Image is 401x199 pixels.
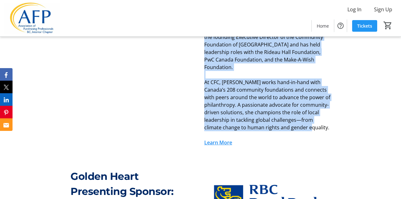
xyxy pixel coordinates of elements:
[352,20,377,32] a: Tickets
[204,79,330,131] span: At CFC, [PERSON_NAME] works hand-in-hand with Canada’s 208 community foundations and connects wit...
[317,23,329,29] span: Home
[312,20,334,32] a: Home
[204,139,232,146] a: Learn More
[342,4,367,14] button: Log In
[382,20,393,31] button: Cart
[374,6,392,13] span: Sign Up
[70,170,174,197] span: Golden Heart Presenting Sponsor:
[347,6,362,13] span: Log In
[4,3,60,34] img: AFP Interior BC's Logo
[357,23,372,29] span: Tickets
[334,19,347,32] button: Help
[369,4,397,14] button: Sign Up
